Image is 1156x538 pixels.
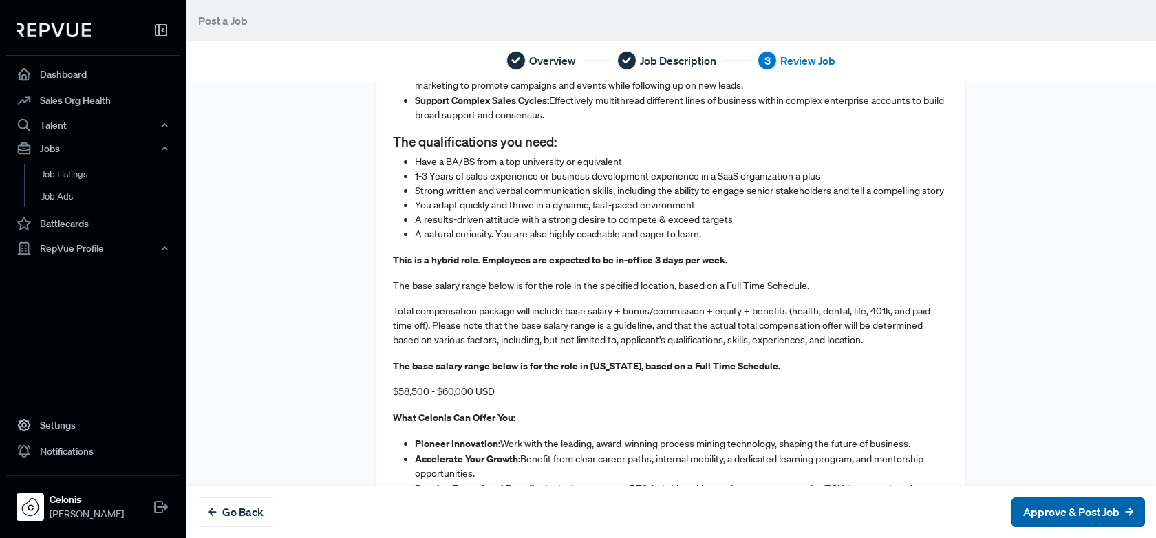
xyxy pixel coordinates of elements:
button: Approve & Post Job [1011,497,1145,527]
a: Settings [6,412,180,438]
img: RepVue [17,23,91,37]
span: Strong written and verbal communication skills, including the ability to engage senior stakeholde... [415,184,944,197]
span: Review Job [780,52,835,69]
strong: Celonis [50,493,124,507]
strong: Receive Exceptional Benefits: [415,482,545,495]
span: Total compensation package will include base salary + bonus/commission + equity + benefits (healt... [393,305,930,346]
a: Battlecards [6,211,180,237]
span: Overview [529,52,576,69]
span: Job Description [640,52,716,69]
img: Celonis [19,496,41,518]
span: Effectively multithread different lines of business within complex enterprise accounts to build b... [415,94,944,121]
button: Jobs [6,137,180,160]
span: Benefit from clear career paths, internal mobility, a dedicated learning program, and mentorship ... [415,453,923,480]
span: [PERSON_NAME] [50,507,124,521]
span: 1-3 Years of sales experience or business development experience in a SaaS organization a plus [415,170,820,182]
button: RepVue Profile [6,237,180,260]
span: $58,500 - $60,000 USD [393,385,495,398]
span: Have a BA/BS from a top university or equivalent [415,155,622,168]
a: Notifications [6,438,180,464]
span: Post a Job [198,14,248,28]
strong: Accelerate Your Growth: [415,452,520,465]
a: CelonisCelonis[PERSON_NAME] [6,475,180,527]
span: Collaborate with sales to define and execute account-based strategies, and partner with marketing... [415,65,926,92]
span: The base salary range below is for the role in the specified location, based on a Full Time Sched... [393,279,809,292]
strong: This is a hybrid role. Employees are expected to be in-office 3 days per week. [393,253,727,266]
button: Talent [6,114,180,137]
strong: Support Complex Sales Cycles: [415,94,549,107]
button: Go Back [197,497,275,527]
span: A results-driven attitude with a strong desire to compete & exceed targets [415,213,733,226]
span: Including generous PTO, hybrid working options, company equity (RSUs), comprehensive benefits, ex... [415,482,923,509]
a: Job Listings [24,164,199,186]
strong: The base salary range below is for the role in [US_STATE], based on a Full Time Schedule. [393,359,780,372]
a: Dashboard [6,61,180,87]
span: You adapt quickly and thrive in a dynamic, fast-paced environment [415,199,695,211]
span: Work with the leading, award-winning process mining technology, shaping the future of business. [500,438,910,450]
strong: Pioneer Innovation: [415,437,500,450]
div: 3 [758,51,777,70]
strong: What Celonis Can Offer You: [393,411,515,424]
a: Sales Org Health [6,87,180,114]
a: Job Ads [24,186,199,208]
span: The qualifications you need: [393,133,557,149]
span: A natural curiosity. You are also highly coachable and eager to learn. [415,228,701,240]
